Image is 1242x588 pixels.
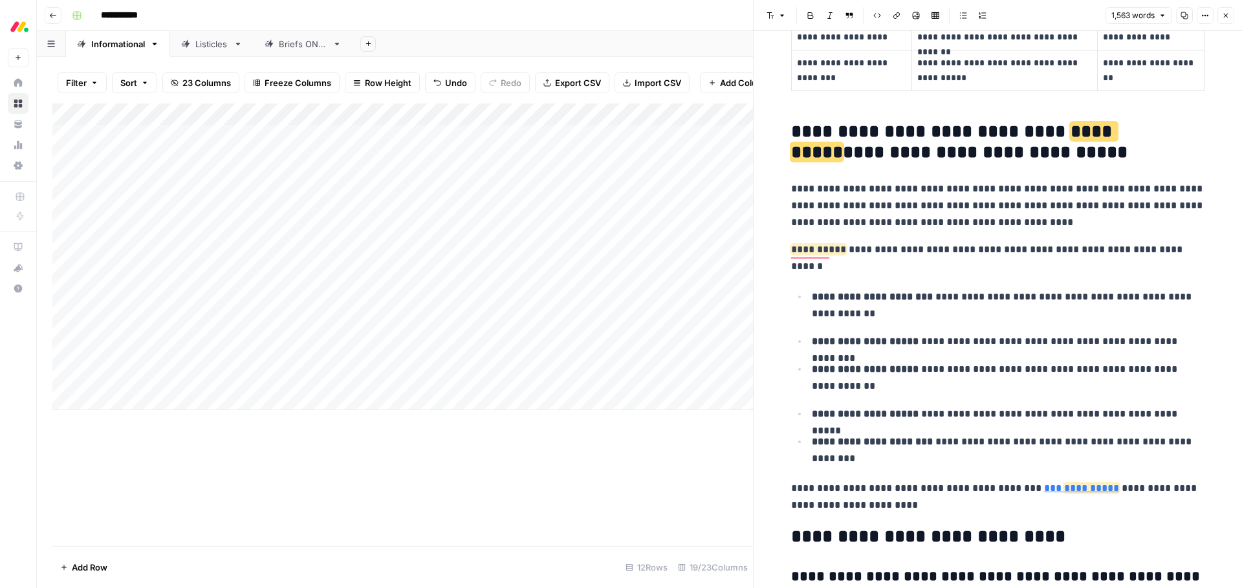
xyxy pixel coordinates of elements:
[1111,10,1155,21] span: 1,563 words
[620,557,673,578] div: 12 Rows
[635,76,681,89] span: Import CSV
[52,557,115,578] button: Add Row
[425,72,475,93] button: Undo
[58,72,107,93] button: Filter
[8,114,28,135] a: Your Data
[195,38,228,50] div: Listicles
[245,72,340,93] button: Freeze Columns
[8,93,28,114] a: Browse
[66,76,87,89] span: Filter
[91,38,145,50] div: Informational
[72,561,107,574] span: Add Row
[720,76,770,89] span: Add Column
[170,31,254,57] a: Listicles
[120,76,137,89] span: Sort
[254,31,353,57] a: Briefs ONLY
[501,76,521,89] span: Redo
[162,72,239,93] button: 23 Columns
[445,76,467,89] span: Undo
[535,72,609,93] button: Export CSV
[365,76,411,89] span: Row Height
[8,155,28,176] a: Settings
[182,76,231,89] span: 23 Columns
[112,72,157,93] button: Sort
[700,72,778,93] button: Add Column
[8,257,28,278] button: What's new?
[279,38,327,50] div: Briefs ONLY
[8,135,28,155] a: Usage
[1106,7,1172,24] button: 1,563 words
[481,72,530,93] button: Redo
[345,72,420,93] button: Row Height
[8,15,31,38] img: Monday.com Logo
[8,278,28,299] button: Help + Support
[555,76,601,89] span: Export CSV
[66,31,170,57] a: Informational
[8,72,28,93] a: Home
[673,557,753,578] div: 19/23 Columns
[265,76,331,89] span: Freeze Columns
[615,72,690,93] button: Import CSV
[8,10,28,43] button: Workspace: Monday.com
[8,237,28,257] a: AirOps Academy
